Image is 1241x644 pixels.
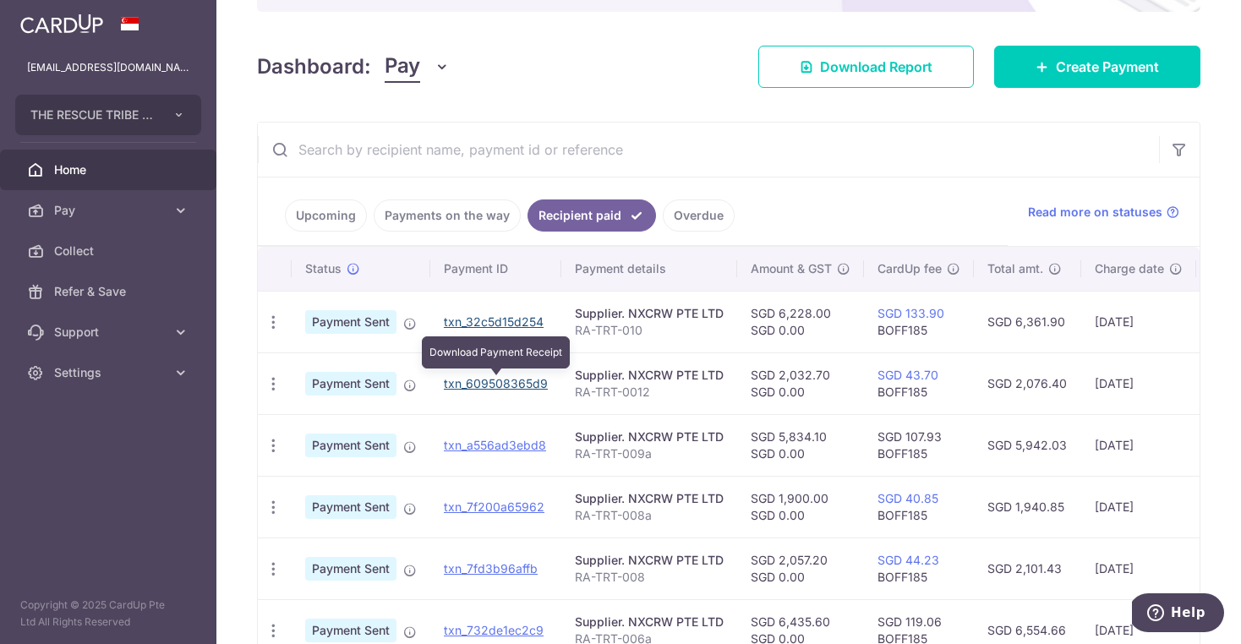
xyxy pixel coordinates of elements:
a: Upcoming [285,199,367,232]
span: Payment Sent [305,310,396,334]
p: RA-TRT-0012 [575,384,724,401]
p: RA-TRT-010 [575,322,724,339]
p: RA-TRT-009a [575,445,724,462]
td: [DATE] [1081,414,1196,476]
div: Supplier. NXCRW PTE LTD [575,552,724,569]
a: SGD 44.23 [877,553,939,567]
td: [DATE] [1081,538,1196,599]
button: Pay [385,51,450,83]
span: Total amt. [987,260,1043,277]
a: txn_32c5d15d254 [444,314,544,329]
td: BOFF185 [864,476,974,538]
span: Pay [385,51,420,83]
span: Amount & GST [751,260,832,277]
a: txn_609508365d9 [444,376,548,390]
div: Supplier. NXCRW PTE LTD [575,367,724,384]
a: SGD 43.70 [877,368,938,382]
span: Collect [54,243,166,259]
td: SGD 5,834.10 SGD 0.00 [737,414,864,476]
span: Payment Sent [305,557,396,581]
span: Support [54,324,166,341]
td: SGD 6,228.00 SGD 0.00 [737,291,864,352]
td: [DATE] [1081,352,1196,414]
button: THE RESCUE TRIBE PTE. LTD. [15,95,201,135]
a: Download Report [758,46,974,88]
div: Supplier. NXCRW PTE LTD [575,305,724,322]
span: Payment Sent [305,434,396,457]
span: THE RESCUE TRIBE PTE. LTD. [30,106,156,123]
a: txn_732de1ec2c9 [444,623,544,637]
p: RA-TRT-008a [575,507,724,524]
td: SGD 1,940.85 [974,476,1081,538]
th: Payment ID [430,247,561,291]
a: Recipient paid [528,199,656,232]
a: txn_a556ad3ebd8 [444,438,546,452]
span: Settings [54,364,166,381]
td: SGD 2,057.20 SGD 0.00 [737,538,864,599]
div: Download Payment Receipt [422,336,570,368]
iframe: Opens a widget where you can find more information [1132,593,1224,636]
p: RA-TRT-008 [575,569,724,586]
span: Download Report [820,57,932,77]
td: BOFF185 [864,291,974,352]
td: SGD 5,942.03 [974,414,1081,476]
td: SGD 1,900.00 SGD 0.00 [737,476,864,538]
p: [EMAIL_ADDRESS][DOMAIN_NAME] [27,59,189,76]
img: CardUp [20,14,103,34]
input: Search by recipient name, payment id or reference [258,123,1159,177]
td: SGD 6,361.90 [974,291,1081,352]
a: Overdue [663,199,735,232]
td: SGD 107.93 BOFF185 [864,414,974,476]
div: Supplier. NXCRW PTE LTD [575,490,724,507]
span: Pay [54,202,166,219]
td: BOFF185 [864,352,974,414]
span: Refer & Save [54,283,166,300]
a: SGD 40.85 [877,491,938,505]
span: CardUp fee [877,260,942,277]
a: txn_7f200a65962 [444,499,544,514]
a: Payments on the way [374,199,521,232]
td: SGD 2,101.43 [974,538,1081,599]
td: SGD 2,076.40 [974,352,1081,414]
span: Payment Sent [305,495,396,519]
a: SGD 133.90 [877,306,944,320]
td: SGD 2,032.70 SGD 0.00 [737,352,864,414]
td: BOFF185 [864,538,974,599]
div: Supplier. NXCRW PTE LTD [575,614,724,630]
span: Create Payment [1056,57,1159,77]
span: Home [54,161,166,178]
span: Charge date [1095,260,1164,277]
span: Status [305,260,342,277]
span: Read more on statuses [1028,204,1162,221]
a: Read more on statuses [1028,204,1179,221]
a: txn_7fd3b96affb [444,561,538,576]
td: [DATE] [1081,291,1196,352]
td: [DATE] [1081,476,1196,538]
a: Create Payment [994,46,1200,88]
h4: Dashboard: [257,52,371,82]
th: Payment details [561,247,737,291]
span: Payment Sent [305,372,396,396]
div: Supplier. NXCRW PTE LTD [575,428,724,445]
span: Payment Sent [305,619,396,642]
